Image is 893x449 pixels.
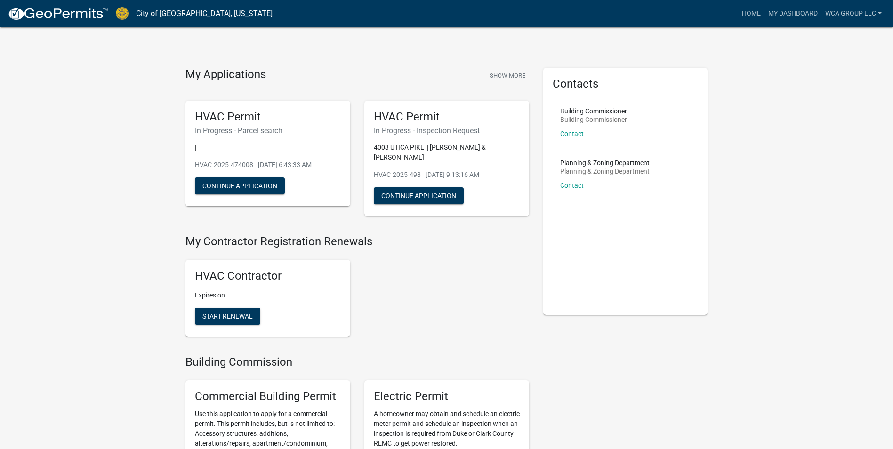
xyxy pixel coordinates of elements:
p: 4003 UTICA PIKE | [PERSON_NAME] & [PERSON_NAME] [374,143,520,162]
h5: Commercial Building Permit [195,390,341,403]
h5: HVAC Contractor [195,269,341,283]
h5: Electric Permit [374,390,520,403]
h4: My Contractor Registration Renewals [185,235,529,249]
p: Planning & Zoning Department [560,160,650,166]
a: My Dashboard [764,5,821,23]
h4: Building Commission [185,355,529,369]
span: Start Renewal [202,313,253,320]
button: Continue Application [374,187,464,204]
a: Contact [560,182,584,189]
h4: My Applications [185,68,266,82]
h6: In Progress - Parcel search [195,126,341,135]
h5: Contacts [553,77,699,91]
h5: HVAC Permit [195,110,341,124]
h6: In Progress - Inspection Request [374,126,520,135]
p: HVAC-2025-498 - [DATE] 9:13:16 AM [374,170,520,180]
h5: HVAC Permit [374,110,520,124]
button: Show More [486,68,529,83]
p: HVAC-2025-474008 - [DATE] 6:43:33 AM [195,160,341,170]
img: City of Jeffersonville, Indiana [116,7,129,20]
p: Expires on [195,290,341,300]
button: Start Renewal [195,308,260,325]
a: Contact [560,130,584,137]
p: | [195,143,341,152]
a: Home [738,5,764,23]
p: A homeowner may obtain and schedule an electric meter permit and schedule an inspection when an i... [374,409,520,449]
p: Building Commissioner [560,116,627,123]
wm-registration-list-section: My Contractor Registration Renewals [185,235,529,344]
p: Planning & Zoning Department [560,168,650,175]
a: City of [GEOGRAPHIC_DATA], [US_STATE] [136,6,273,22]
p: Building Commissioner [560,108,627,114]
button: Continue Application [195,177,285,194]
a: WCA Group LLC [821,5,885,23]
